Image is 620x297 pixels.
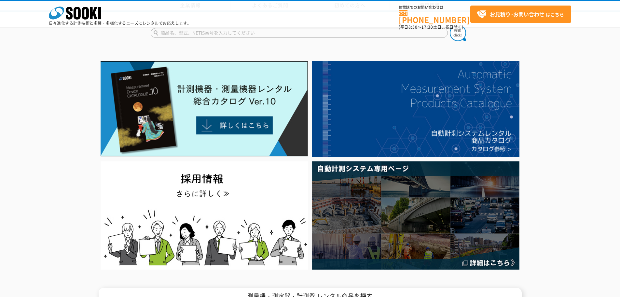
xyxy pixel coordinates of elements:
[399,10,470,23] a: [PHONE_NUMBER]
[450,25,466,41] img: btn_search.png
[101,61,308,156] img: Catalog Ver10
[49,21,191,25] p: 日々進化する計測技術と多種・多様化するニーズにレンタルでお応えします。
[477,9,564,19] span: はこちら
[101,161,308,269] img: SOOKI recruit
[151,28,448,38] input: 商品名、型式、NETIS番号を入力してください
[490,10,544,18] strong: お見積り･お問い合わせ
[470,6,571,23] a: お見積り･お問い合わせはこちら
[399,6,470,9] span: お電話でのお問い合わせは
[399,24,463,30] span: (平日 ～ 土日、祝日除く)
[408,24,418,30] span: 8:50
[312,61,519,157] img: 自動計測システムカタログ
[421,24,433,30] span: 17:30
[312,161,519,269] img: 自動計測システム専用ページ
